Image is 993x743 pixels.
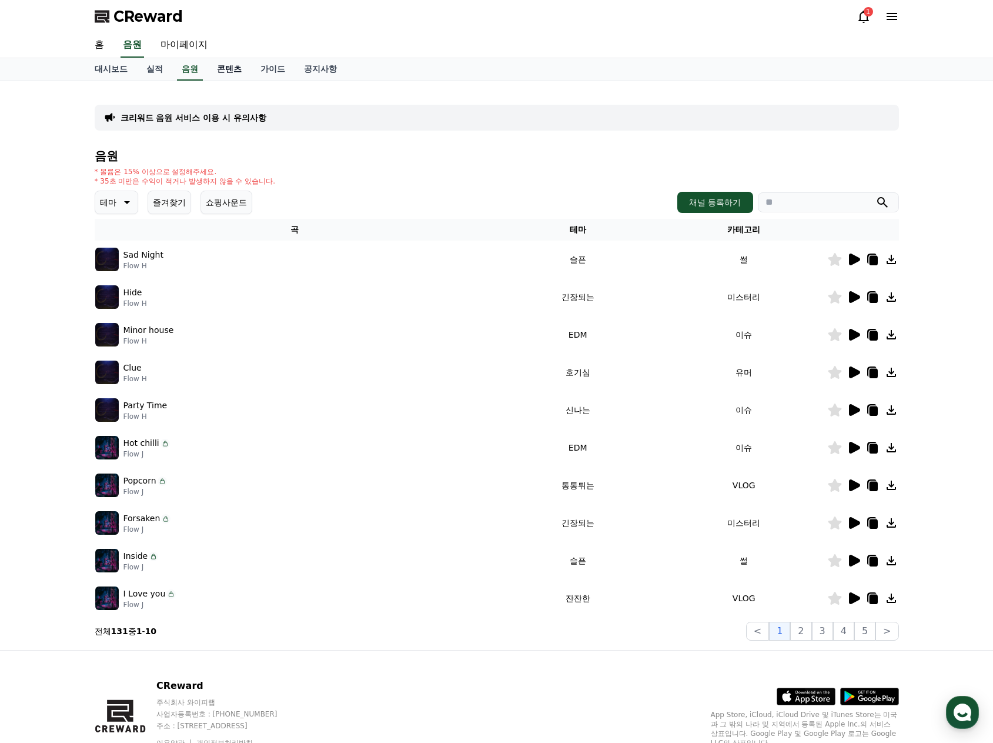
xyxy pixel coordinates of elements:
td: 슬픈 [494,241,661,278]
img: music [95,323,119,346]
img: music [95,511,119,535]
td: 유머 [661,354,827,391]
a: 마이페이지 [151,33,217,58]
button: 테마 [95,191,138,214]
p: Flow H [123,412,168,421]
a: 실적 [137,58,172,81]
span: 대화 [108,391,122,401]
span: CReward [113,7,183,26]
strong: 10 [145,627,156,636]
img: music [95,436,119,459]
p: Clue [123,362,142,374]
p: Flow J [123,525,171,534]
a: CReward [95,7,183,26]
a: 홈 [85,33,113,58]
button: 채널 등록하기 [677,192,753,213]
p: Minor house [123,324,174,336]
td: 미스터리 [661,278,827,316]
button: 1 [769,622,790,641]
p: 주식회사 와이피랩 [156,698,300,707]
td: VLOG [661,579,827,617]
th: 테마 [494,219,661,241]
td: 썰 [661,241,827,278]
p: Flow J [123,600,176,609]
div: 1 [864,7,873,16]
a: 가이드 [251,58,295,81]
p: Hot chilli [123,437,159,449]
td: EDM [494,429,661,467]
img: music [95,285,119,309]
strong: 131 [111,627,128,636]
th: 카테고리 [661,219,827,241]
span: 설정 [182,391,196,400]
p: 사업자등록번호 : [PHONE_NUMBER] [156,709,300,719]
a: 음원 [121,33,144,58]
p: I Love you [123,588,166,600]
button: 즐겨찾기 [148,191,191,214]
p: Flow H [123,299,147,308]
td: 미스터리 [661,504,827,542]
button: 3 [812,622,833,641]
p: Flow H [123,336,174,346]
p: Sad Night [123,249,163,261]
button: 4 [833,622,854,641]
a: 홈 [4,373,78,402]
td: 이슈 [661,429,827,467]
p: 주소 : [STREET_ADDRESS] [156,721,300,731]
td: 썰 [661,542,827,579]
button: > [875,622,898,641]
p: Inside [123,550,148,562]
button: 5 [854,622,875,641]
img: music [95,248,119,271]
button: < [746,622,769,641]
a: 콘텐츠 [208,58,251,81]
td: 이슈 [661,316,827,354]
img: music [95,474,119,497]
a: 대화 [78,373,152,402]
p: Party Time [123,399,168,412]
td: EDM [494,316,661,354]
td: 슬픈 [494,542,661,579]
p: * 볼륨은 15% 이상으로 설정해주세요. [95,167,276,176]
td: 이슈 [661,391,827,429]
button: 쇼핑사운드 [200,191,252,214]
p: Flow J [123,449,170,459]
td: 신나는 [494,391,661,429]
p: * 35초 미만은 수익이 적거나 발생하지 않을 수 있습니다. [95,176,276,186]
button: 2 [790,622,811,641]
p: Flow H [123,374,147,384]
img: music [95,361,119,384]
a: 공지사항 [295,58,346,81]
td: 통통튀는 [494,467,661,504]
td: 긴장되는 [494,504,661,542]
p: Forsaken [123,512,161,525]
th: 곡 [95,219,495,241]
p: CReward [156,679,300,693]
td: 잔잔한 [494,579,661,617]
a: 음원 [177,58,203,81]
img: music [95,398,119,422]
p: 전체 중 - [95,625,157,637]
td: 호기심 [494,354,661,391]
a: 대시보드 [85,58,137,81]
a: 크리워드 음원 서비스 이용 시 유의사항 [121,112,266,124]
td: 긴장되는 [494,278,661,316]
img: music [95,587,119,610]
p: Hide [123,286,142,299]
p: Flow H [123,261,163,271]
strong: 1 [136,627,142,636]
td: VLOG [661,467,827,504]
p: 테마 [100,194,116,211]
a: 1 [857,9,871,24]
p: Flow J [123,487,167,497]
img: music [95,549,119,572]
p: Flow J [123,562,159,572]
span: 홈 [37,391,44,400]
p: Popcorn [123,475,156,487]
h4: 음원 [95,149,899,162]
a: 설정 [152,373,226,402]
